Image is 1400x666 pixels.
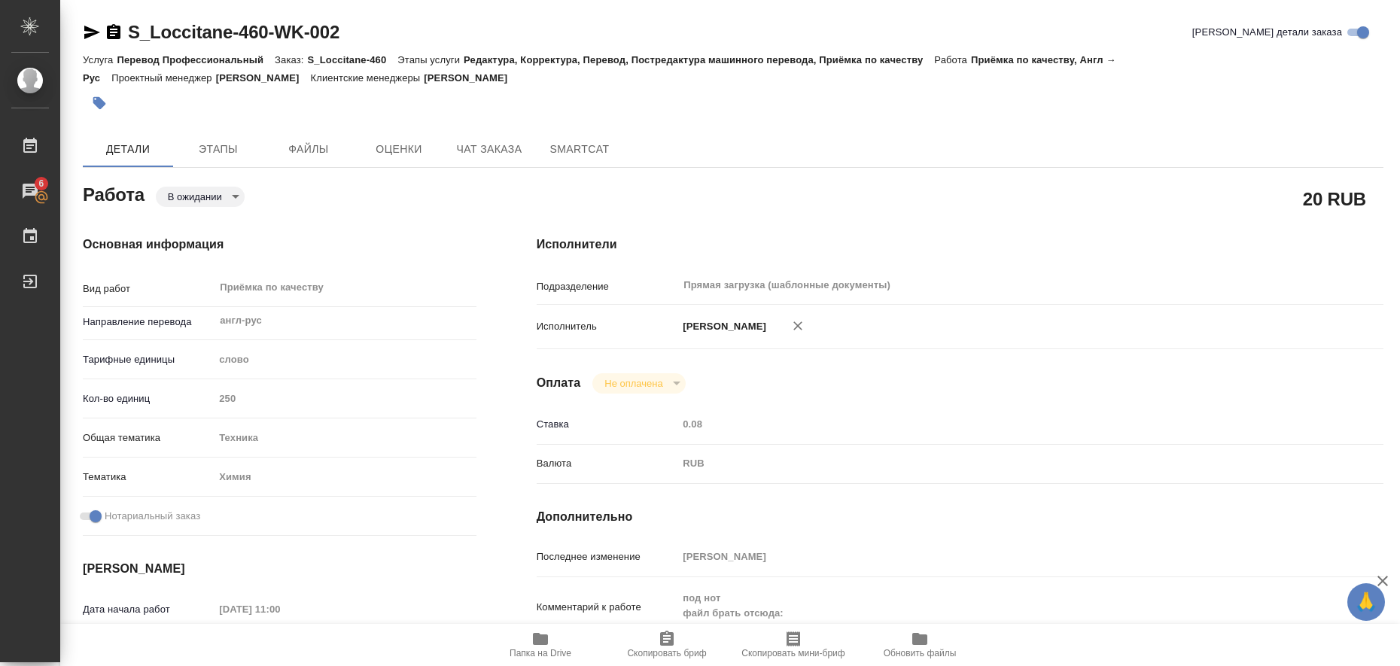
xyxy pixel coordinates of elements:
[510,648,571,658] span: Папка на Drive
[214,347,476,373] div: слово
[857,624,983,666] button: Обновить файлы
[537,374,581,392] h4: Оплата
[92,140,164,159] span: Детали
[275,54,307,65] p: Заказ:
[592,373,685,394] div: В ожидании
[105,23,123,41] button: Скопировать ссылку
[1303,186,1366,211] h2: 20 RUB
[83,315,214,330] p: Направление перевода
[741,648,845,658] span: Скопировать мини-бриф
[537,549,678,564] p: Последнее изменение
[117,54,275,65] p: Перевод Профессиональный
[677,585,1313,626] textarea: под нот файл брать отсюда:
[214,598,345,620] input: Пустое поле
[453,140,525,159] span: Чат заказа
[537,319,678,334] p: Исполнитель
[677,319,766,334] p: [PERSON_NAME]
[216,72,311,84] p: [PERSON_NAME]
[83,54,117,65] p: Услуга
[128,22,339,42] a: S_Loccitane-460-WK-002
[83,602,214,617] p: Дата начала работ
[83,352,214,367] p: Тарифные единицы
[83,391,214,406] p: Кол-во единиц
[627,648,706,658] span: Скопировать бриф
[537,456,678,471] p: Валюта
[884,648,957,658] span: Обновить файлы
[543,140,616,159] span: SmartCat
[163,190,227,203] button: В ожидании
[272,140,345,159] span: Файлы
[1192,25,1342,40] span: [PERSON_NAME] детали заказа
[537,279,678,294] p: Подразделение
[363,140,435,159] span: Оценки
[677,413,1313,435] input: Пустое поле
[424,72,519,84] p: [PERSON_NAME]
[1347,583,1385,621] button: 🙏
[83,236,476,254] h4: Основная информация
[156,187,245,207] div: В ожидании
[537,417,678,432] p: Ставка
[781,309,814,342] button: Удалить исполнителя
[730,624,857,666] button: Скопировать мини-бриф
[308,54,398,65] p: S_Loccitane-460
[214,464,476,490] div: Химия
[83,281,214,297] p: Вид работ
[83,430,214,446] p: Общая тематика
[604,624,730,666] button: Скопировать бриф
[1353,586,1379,618] span: 🙏
[214,425,476,451] div: Техника
[83,23,101,41] button: Скопировать ссылку для ЯМессенджера
[934,54,971,65] p: Работа
[537,600,678,615] p: Комментарий к работе
[311,72,425,84] p: Клиентские менеджеры
[4,172,56,210] a: 6
[29,176,53,191] span: 6
[182,140,254,159] span: Этапы
[397,54,464,65] p: Этапы услуги
[83,470,214,485] p: Тематика
[477,624,604,666] button: Папка на Drive
[537,236,1383,254] h4: Исполнители
[214,388,476,409] input: Пустое поле
[600,377,667,390] button: Не оплачена
[111,72,215,84] p: Проектный менеджер
[83,560,476,578] h4: [PERSON_NAME]
[464,54,934,65] p: Редактура, Корректура, Перевод, Постредактура машинного перевода, Приёмка по качеству
[677,451,1313,476] div: RUB
[83,87,116,120] button: Добавить тэг
[677,546,1313,567] input: Пустое поле
[83,180,145,207] h2: Работа
[537,508,1383,526] h4: Дополнительно
[105,509,200,524] span: Нотариальный заказ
